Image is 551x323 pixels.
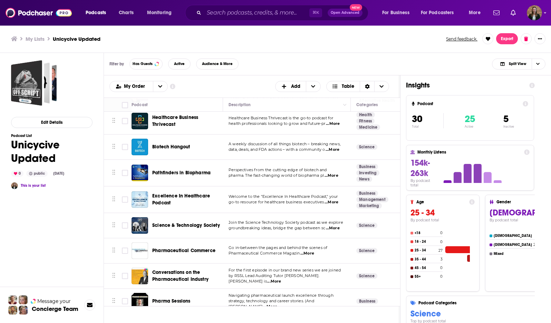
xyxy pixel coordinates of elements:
[410,158,430,178] span: 154k-263k
[229,251,300,256] span: Pharmaceutical Commerce Magazin
[503,113,509,125] span: 5
[356,191,378,196] a: Business
[32,305,78,312] h3: Concierge Team
[109,62,124,66] h3: Filter by
[152,169,211,176] a: Pathfinders in Biopharma
[412,125,443,128] p: Total
[491,7,502,19] a: Show notifications dropdown
[11,60,57,106] a: Unicycive Updated
[170,83,175,90] a: Show additional information
[112,246,116,256] button: Move
[415,275,439,279] h4: 55+
[275,81,321,92] h2: + Add
[204,7,309,18] input: Search podcasts, credits, & more...
[527,5,542,20] span: Logged in as k_burns
[229,293,333,298] span: Navigating pharmaceutical launch excellence through
[11,133,93,138] h3: Podcast List
[534,33,545,44] button: Show More Button
[326,81,389,92] button: Choose View
[112,116,116,126] button: Move
[410,207,475,218] h3: 25 - 34
[291,84,300,89] span: Add
[132,217,148,234] img: Science & Technology Society
[19,295,28,304] img: Jules Profile
[152,222,220,228] span: Science & Technology Society
[112,142,116,152] button: Move
[464,7,489,18] button: open menu
[8,306,17,315] img: Jon Profile
[152,114,221,128] a: Healthcare Business Thrivecast
[416,7,464,18] button: open menu
[229,167,327,172] span: Perspectives from the cutting edge of biotech and
[415,248,437,252] h4: 25 - 34
[168,58,191,70] button: Active
[132,101,148,109] div: Podcast
[129,58,163,70] button: Has Guests
[8,295,17,304] img: Sydney Profile
[152,222,220,229] a: Science & Technology Society
[81,7,115,18] button: open menu
[356,203,382,209] a: Marketing
[229,225,325,230] span: groundbreaking ideas, bridge the gap between sc
[350,4,362,11] span: New
[300,251,314,256] span: ...More
[494,252,534,256] h4: Mixed
[492,58,545,70] h2: Choose View
[415,257,439,261] h4: 35 - 44
[465,113,475,125] span: 25
[415,266,439,270] h4: 45 - 54
[86,8,106,18] span: Podcasts
[412,113,422,125] span: 30
[438,248,443,253] h4: 27
[192,5,375,21] div: Search podcasts, credits, & more...
[122,170,128,176] span: Toggle select row
[132,139,148,155] img: Biotech Hangout
[229,121,326,126] span: health professionals looking to grow and future-pr
[415,240,439,244] h4: 18 - 24
[122,118,128,124] span: Toggle select row
[152,248,215,253] span: Pharmaceutical Commerce
[112,296,116,306] button: Move
[122,222,128,229] span: Toggle select row
[229,116,333,120] span: Healthcare Business Thrivecast is the go-to podcast for
[53,36,100,42] h3: Unicycive Updated
[325,173,338,178] span: ...More
[356,176,372,182] a: News
[229,268,341,273] span: For the first episode in our brand new series we are joined
[132,293,148,310] a: Pharma Sessions
[19,306,28,315] img: Barbara Profile
[331,11,359,15] span: Open Advanced
[356,170,379,176] a: Investing
[229,141,340,146] span: A weekly discussion of all things biotech – breaking news,
[196,58,239,70] button: Audience & More
[342,84,354,89] span: Table
[152,114,198,127] span: Healthcare Business Thrivecast
[152,269,221,283] a: Conversations on the Pharmaceutical Industry
[11,182,18,189] img: Katie Burns
[132,113,148,129] img: Healthcare Business Thrivecast
[124,84,147,89] span: My Order
[122,273,128,279] span: Toggle select row
[132,242,148,259] img: Pharmaceutical Commerce
[50,171,67,176] div: [DATE]
[494,243,532,247] h4: [DEMOGRAPHIC_DATA]
[152,170,211,176] span: Pathfinders in Biopharma
[11,138,93,165] h1: Unicycive Updated
[469,8,481,18] span: More
[410,218,475,222] h4: By podcast total
[152,144,190,150] a: Biotech Hangout
[356,197,388,202] a: Management
[356,118,375,124] a: Fitness
[37,298,71,305] span: Message your
[508,7,519,19] a: Show notifications dropdown
[229,273,319,284] span: by RSSL Lead Auditing Tutor [PERSON_NAME]. [PERSON_NAME] is
[202,62,233,66] span: Audience & More
[325,200,338,205] span: ...More
[356,273,377,279] a: Science
[440,231,443,235] h4: 0
[356,112,375,118] a: Health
